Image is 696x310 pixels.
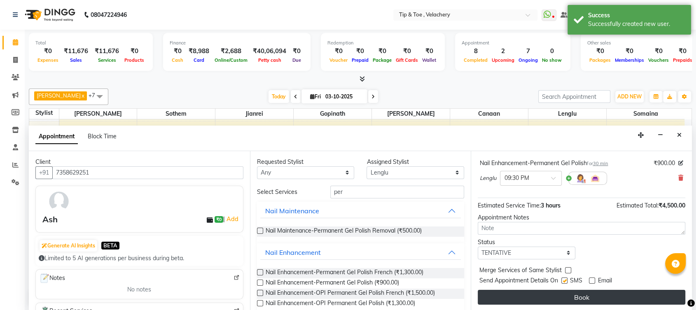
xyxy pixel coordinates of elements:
[613,57,646,63] span: Memberships
[516,57,540,63] span: Ongoing
[371,57,394,63] span: Package
[213,57,250,63] span: Online/Custom
[528,109,606,119] span: Lenglu
[260,245,461,260] button: Nail Enhancement
[615,91,644,103] button: ADD NEW
[367,158,464,166] div: Assigned Stylist
[137,109,215,119] span: Sothem
[671,47,694,56] div: ₹0
[35,57,61,63] span: Expenses
[266,278,399,289] span: Nail Enhancement-Permanent Gel Polish (₹900.00)
[478,238,575,247] div: Status
[170,57,185,63] span: Cash
[479,266,562,276] span: Merge Services of Same Stylist
[490,47,516,56] div: 2
[266,268,423,278] span: Nail Enhancement-Permanent Gel Polish French (₹1,300.00)
[61,47,91,56] div: ₹11,676
[490,57,516,63] span: Upcoming
[350,57,371,63] span: Prepaid
[91,3,127,26] b: 08047224946
[290,47,304,56] div: ₹0
[35,166,53,179] button: +91
[89,92,101,98] span: +7
[251,188,324,196] div: Select Services
[541,202,561,209] span: 3 hours
[588,20,685,28] div: Successfully created new user.
[590,173,600,183] img: Interior.png
[266,226,422,237] span: Nail Maintenance-Permanent Gel Polish Removal (₹500.00)
[122,57,146,63] span: Products
[450,109,528,119] span: Canaan
[587,161,608,166] small: for
[327,57,350,63] span: Voucher
[598,276,612,287] span: Email
[37,92,81,99] span: [PERSON_NAME]
[122,47,146,56] div: ₹0
[215,216,223,223] span: ₹0
[127,285,151,294] span: No notes
[570,276,582,287] span: SMS
[617,93,642,100] span: ADD NEW
[538,90,610,103] input: Search Appointment
[516,47,540,56] div: 7
[350,47,371,56] div: ₹0
[671,57,694,63] span: Prepaids
[613,47,646,56] div: ₹0
[462,57,490,63] span: Completed
[480,174,497,182] span: Lenglu
[607,109,684,119] span: Somaina
[327,40,438,47] div: Redemption
[225,214,239,224] a: Add
[673,129,685,142] button: Close
[39,254,240,263] div: Limited to 5 AI generations per business during beta.
[575,173,585,183] img: Hairdresser.png
[35,47,61,56] div: ₹0
[646,47,671,56] div: ₹0
[192,57,206,63] span: Card
[215,109,293,119] span: Jianrei
[39,273,65,284] span: Notes
[678,161,683,165] i: Edit price
[588,11,685,20] div: Success
[185,47,213,56] div: ₹8,988
[250,47,290,56] div: ₹40,06,094
[35,129,78,144] span: Appointment
[170,47,185,56] div: ₹0
[478,290,685,305] button: Book
[478,202,541,209] span: Estimated Service Time:
[101,242,119,249] span: BETA
[35,40,146,47] div: Total
[659,202,685,209] span: ₹4,500.00
[59,109,137,119] span: [PERSON_NAME]
[68,57,84,63] span: Sales
[462,47,490,56] div: 8
[540,47,564,56] div: 0
[654,159,675,168] span: ₹900.00
[394,47,420,56] div: ₹0
[29,109,59,117] div: Stylist
[462,40,564,47] div: Appointment
[587,57,613,63] span: Packages
[81,92,84,99] a: x
[478,213,685,222] div: Appointment Notes
[266,289,435,299] span: Nail Enhancement-OPI Permanent Gel Polish French (₹1,500.00)
[372,109,450,119] span: [PERSON_NAME]
[330,186,465,198] input: Search by service name
[42,213,58,226] div: Ash
[266,299,415,309] span: Nail Enhancement-OPI Permanent Gel Polish (₹1,300.00)
[96,57,118,63] span: Services
[21,3,77,26] img: logo
[290,57,303,63] span: Due
[371,47,394,56] div: ₹0
[540,57,564,63] span: No show
[265,247,321,257] div: Nail Enhancement
[40,240,97,252] button: Generate AI Insights
[35,158,243,166] div: Client
[269,90,289,103] span: Today
[294,109,371,119] span: Gopinath
[223,214,239,224] span: |
[646,57,671,63] span: Vouchers
[265,206,319,216] div: Nail Maintenance
[420,57,438,63] span: Wallet
[257,158,355,166] div: Requested Stylist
